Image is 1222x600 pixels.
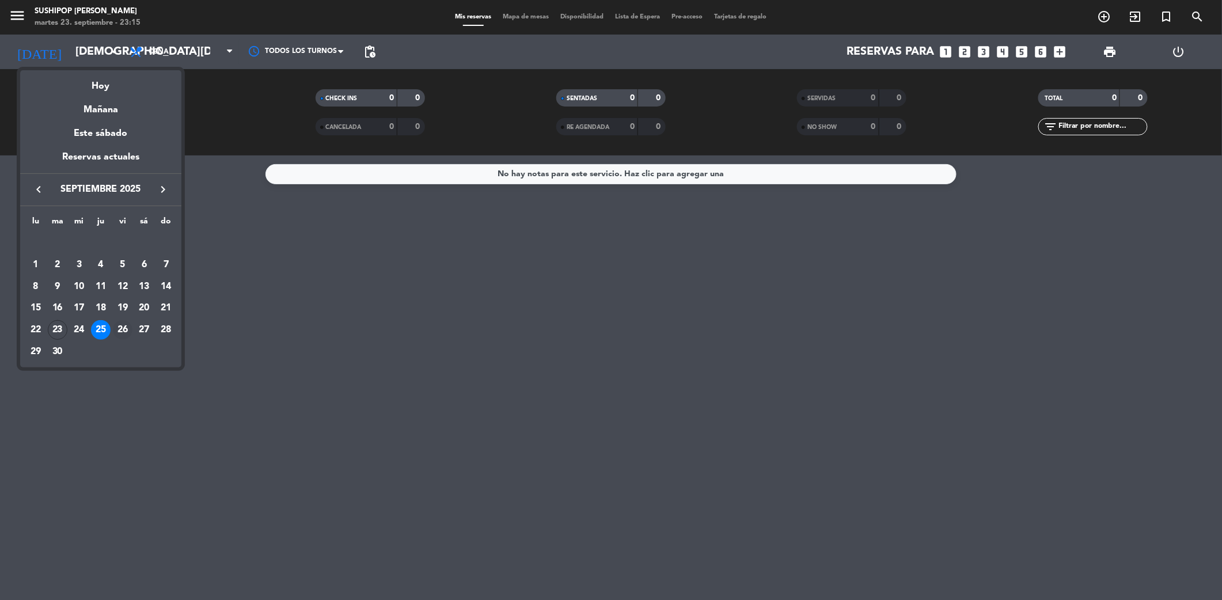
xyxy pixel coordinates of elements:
[68,254,90,276] td: 3 de septiembre de 2025
[26,255,45,275] div: 1
[134,215,155,233] th: sábado
[134,320,154,340] div: 27
[26,342,45,362] div: 29
[112,297,134,319] td: 19 de septiembre de 2025
[113,320,132,340] div: 26
[47,276,69,298] td: 9 de septiembre de 2025
[47,254,69,276] td: 2 de septiembre de 2025
[47,341,69,363] td: 30 de septiembre de 2025
[91,320,111,340] div: 25
[112,254,134,276] td: 5 de septiembre de 2025
[25,297,47,319] td: 15 de septiembre de 2025
[155,215,177,233] th: domingo
[25,276,47,298] td: 8 de septiembre de 2025
[134,276,155,298] td: 13 de septiembre de 2025
[32,183,45,196] i: keyboard_arrow_left
[112,215,134,233] th: viernes
[112,276,134,298] td: 12 de septiembre de 2025
[156,255,176,275] div: 7
[113,255,132,275] div: 5
[91,298,111,318] div: 18
[134,254,155,276] td: 6 de septiembre de 2025
[25,232,177,254] td: SEP.
[156,277,176,297] div: 14
[113,298,132,318] div: 19
[134,277,154,297] div: 13
[90,276,112,298] td: 11 de septiembre de 2025
[134,298,154,318] div: 20
[47,215,69,233] th: martes
[20,70,181,94] div: Hoy
[25,254,47,276] td: 1 de septiembre de 2025
[69,277,89,297] div: 10
[91,277,111,297] div: 11
[68,297,90,319] td: 17 de septiembre de 2025
[155,297,177,319] td: 21 de septiembre de 2025
[90,319,112,341] td: 25 de septiembre de 2025
[25,341,47,363] td: 29 de septiembre de 2025
[26,320,45,340] div: 22
[26,277,45,297] div: 8
[47,297,69,319] td: 16 de septiembre de 2025
[26,298,45,318] div: 15
[91,255,111,275] div: 4
[25,319,47,341] td: 22 de septiembre de 2025
[112,319,134,341] td: 26 de septiembre de 2025
[20,117,181,150] div: Este sábado
[156,320,176,340] div: 28
[69,255,89,275] div: 3
[69,320,89,340] div: 24
[68,276,90,298] td: 10 de septiembre de 2025
[48,277,67,297] div: 9
[134,319,155,341] td: 27 de septiembre de 2025
[28,182,49,197] button: keyboard_arrow_left
[156,183,170,196] i: keyboard_arrow_right
[155,319,177,341] td: 28 de septiembre de 2025
[113,277,132,297] div: 12
[48,298,67,318] div: 16
[156,298,176,318] div: 21
[49,182,153,197] span: septiembre 2025
[20,94,181,117] div: Mañana
[48,320,67,340] div: 23
[20,150,181,173] div: Reservas actuales
[90,215,112,233] th: jueves
[134,255,154,275] div: 6
[68,319,90,341] td: 24 de septiembre de 2025
[153,182,173,197] button: keyboard_arrow_right
[155,276,177,298] td: 14 de septiembre de 2025
[90,297,112,319] td: 18 de septiembre de 2025
[48,342,67,362] div: 30
[68,215,90,233] th: miércoles
[134,297,155,319] td: 20 de septiembre de 2025
[155,254,177,276] td: 7 de septiembre de 2025
[90,254,112,276] td: 4 de septiembre de 2025
[69,298,89,318] div: 17
[25,215,47,233] th: lunes
[48,255,67,275] div: 2
[47,319,69,341] td: 23 de septiembre de 2025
